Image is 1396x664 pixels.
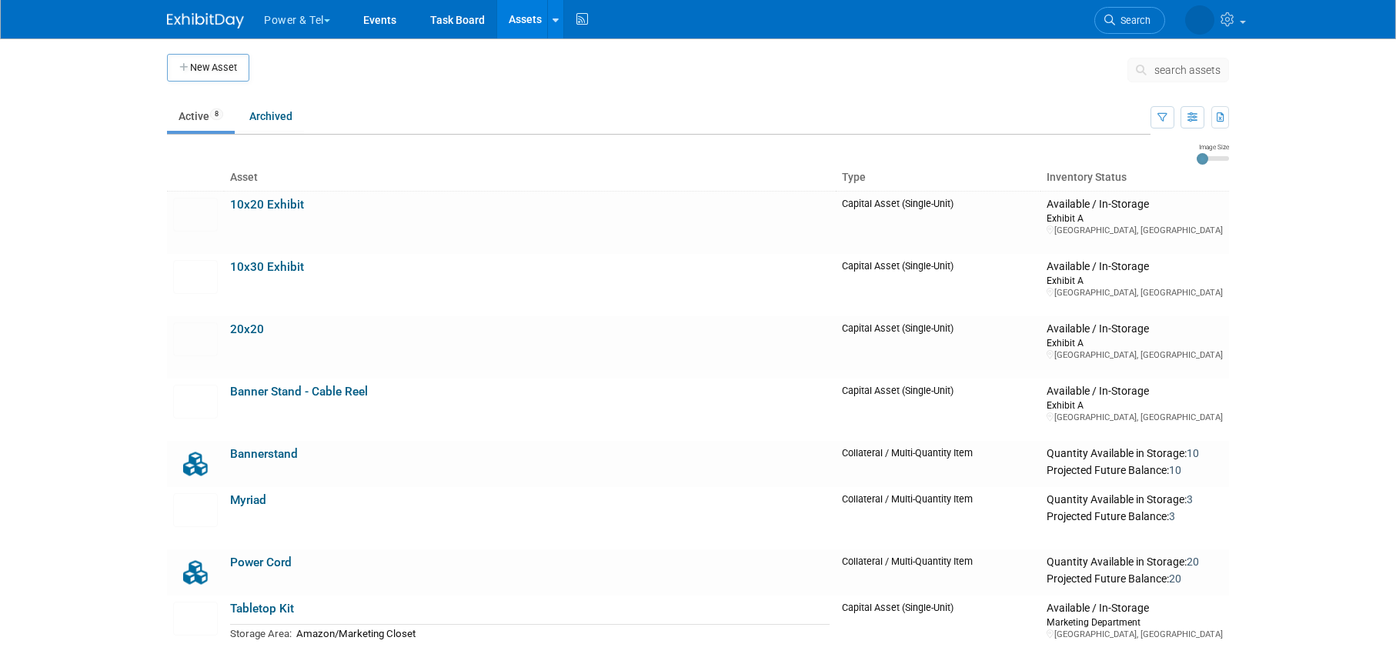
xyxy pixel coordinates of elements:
div: Marketing Department [1047,616,1223,629]
img: Collateral-Icon-2.png [173,556,218,589]
td: Collateral / Multi-Quantity Item [836,549,1040,596]
a: Search [1094,7,1165,34]
div: Image Size [1197,142,1229,152]
img: Collateral-Icon-2.png [173,447,218,481]
div: [GEOGRAPHIC_DATA], [GEOGRAPHIC_DATA] [1047,629,1223,640]
div: Available / In-Storage [1047,602,1223,616]
div: Quantity Available in Storage: [1047,447,1223,461]
a: Power Cord [230,556,292,569]
span: 10 [1187,447,1199,459]
span: 8 [210,108,223,120]
div: Exhibit A [1047,212,1223,225]
td: Collateral / Multi-Quantity Item [836,441,1040,487]
span: 20 [1169,572,1181,585]
span: 3 [1169,510,1175,522]
a: Archived [238,102,304,131]
a: 10x20 Exhibit [230,198,304,212]
div: Projected Future Balance: [1047,461,1223,478]
span: 3 [1187,493,1193,506]
th: Asset [224,165,836,191]
div: Available / In-Storage [1047,260,1223,274]
a: Active8 [167,102,235,131]
a: Tabletop Kit [230,602,294,616]
div: Exhibit A [1047,336,1223,349]
img: Melissa Seibring [1185,5,1214,35]
a: Myriad [230,493,266,507]
span: Storage Area: [230,628,292,639]
div: Quantity Available in Storage: [1047,493,1223,507]
td: Capital Asset (Single-Unit) [836,379,1040,441]
div: Available / In-Storage [1047,198,1223,212]
td: Amazon/Marketing Closet [292,625,830,642]
div: Exhibit A [1047,399,1223,412]
div: Available / In-Storage [1047,322,1223,336]
a: 10x30 Exhibit [230,260,304,274]
a: 20x20 [230,322,264,336]
button: search assets [1127,58,1229,82]
img: ExhibitDay [167,13,244,28]
div: Projected Future Balance: [1047,507,1223,524]
div: [GEOGRAPHIC_DATA], [GEOGRAPHIC_DATA] [1047,287,1223,299]
td: Capital Asset (Single-Unit) [836,316,1040,379]
div: Available / In-Storage [1047,385,1223,399]
span: 10 [1169,464,1181,476]
td: Capital Asset (Single-Unit) [836,596,1040,658]
div: Projected Future Balance: [1047,569,1223,586]
div: [GEOGRAPHIC_DATA], [GEOGRAPHIC_DATA] [1047,412,1223,423]
div: Quantity Available in Storage: [1047,556,1223,569]
a: Banner Stand - Cable Reel [230,385,368,399]
td: Capital Asset (Single-Unit) [836,254,1040,316]
div: [GEOGRAPHIC_DATA], [GEOGRAPHIC_DATA] [1047,349,1223,361]
span: search assets [1154,64,1221,76]
th: Type [836,165,1040,191]
a: Bannerstand [230,447,298,461]
td: Capital Asset (Single-Unit) [836,191,1040,254]
div: [GEOGRAPHIC_DATA], [GEOGRAPHIC_DATA] [1047,225,1223,236]
div: Exhibit A [1047,274,1223,287]
span: 20 [1187,556,1199,568]
button: New Asset [167,54,249,82]
td: Collateral / Multi-Quantity Item [836,487,1040,549]
span: Search [1115,15,1151,26]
